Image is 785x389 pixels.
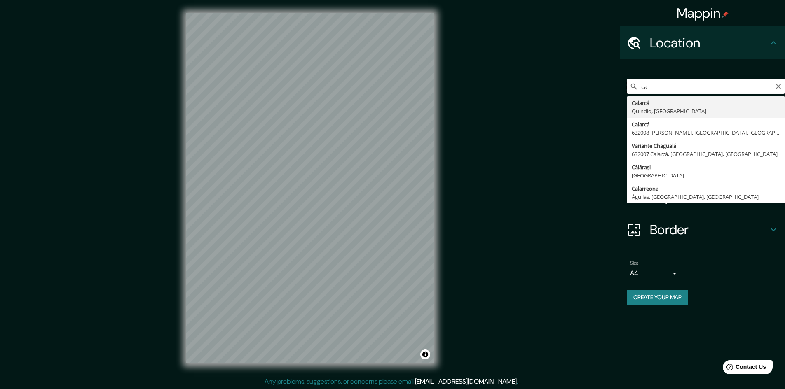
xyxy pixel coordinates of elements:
div: Calarcá [632,120,780,128]
div: Style [620,147,785,180]
img: pin-icon.png [722,11,729,18]
h4: Border [650,221,769,238]
div: Variante Chagualá [632,142,780,150]
button: Clear [775,82,782,90]
div: Calarcá [632,99,780,107]
canvas: Map [186,13,434,363]
div: . [518,377,519,387]
h4: Mappin [677,5,729,21]
iframe: Help widget launcher [712,357,776,380]
div: Călărași [632,163,780,171]
input: Pick your city or area [627,79,785,94]
a: [EMAIL_ADDRESS][DOMAIN_NAME] [415,377,517,386]
div: Layout [620,180,785,213]
div: A4 [630,267,680,280]
h4: Layout [650,189,769,205]
div: Quindío, [GEOGRAPHIC_DATA] [632,107,780,115]
div: . [519,377,521,387]
label: Size [630,260,639,267]
button: Create your map [627,290,688,305]
div: 632007 Calarcá, [GEOGRAPHIC_DATA], [GEOGRAPHIC_DATA] [632,150,780,158]
div: 632008 [PERSON_NAME], [GEOGRAPHIC_DATA], [GEOGRAPHIC_DATA] [632,128,780,137]
h4: Location [650,35,769,51]
div: [GEOGRAPHIC_DATA] [632,171,780,179]
div: Border [620,213,785,246]
p: Any problems, suggestions, or concerns please email . [265,377,518,387]
button: Toggle attribution [420,349,430,359]
div: Calarreona [632,184,780,193]
div: Águilas, [GEOGRAPHIC_DATA], [GEOGRAPHIC_DATA] [632,193,780,201]
div: Location [620,26,785,59]
div: Pins [620,114,785,147]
